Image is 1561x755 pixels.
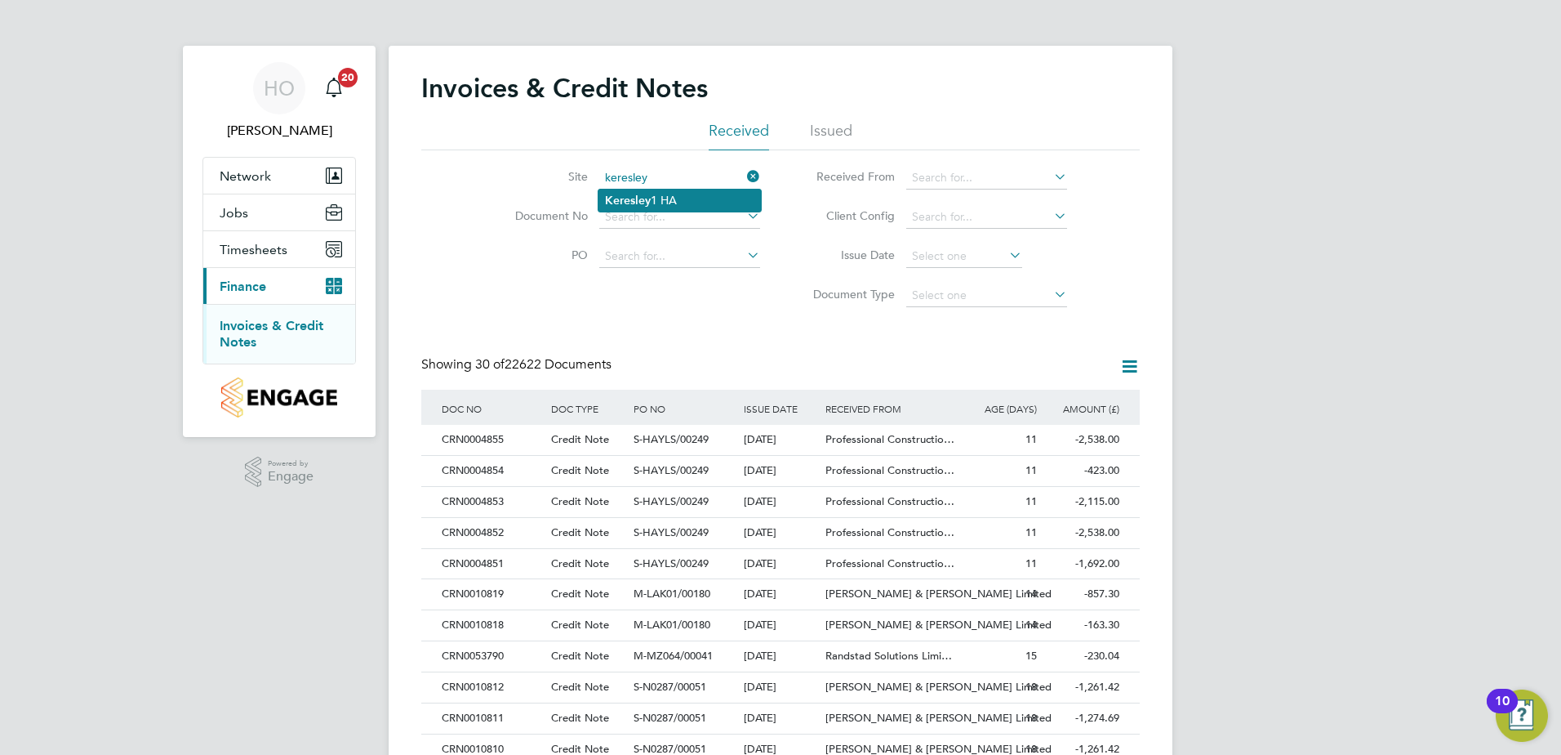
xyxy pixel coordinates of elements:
span: 11 [1025,556,1037,570]
div: [DATE] [740,704,822,734]
span: 11 [1025,494,1037,508]
button: Open Resource Center, 10 new notifications [1496,690,1548,742]
li: Issued [810,121,852,150]
a: HO[PERSON_NAME] [202,62,356,141]
div: [DATE] [740,518,822,548]
label: PO [494,248,588,262]
div: -230.04 [1041,641,1123,672]
div: -423.00 [1041,456,1123,486]
span: S-HAYLS/00249 [634,494,709,508]
span: 18 [1025,711,1037,725]
button: Jobs [203,194,355,230]
div: CRN0053790 [438,641,547,672]
span: Network [220,168,271,184]
span: Credit Note [551,680,609,694]
div: DOC NO [438,390,547,427]
input: Search for... [906,167,1067,190]
input: Select one [906,284,1067,307]
li: 1 HA [598,190,761,212]
span: Powered by [268,457,314,471]
span: 22622 Documents [475,356,612,373]
span: Finance [220,279,266,294]
span: Credit Note [551,463,609,477]
span: [PERSON_NAME] & [PERSON_NAME] Limited [825,587,1052,601]
div: AGE (DAYS) [958,390,1041,427]
div: -1,261.42 [1041,672,1123,703]
span: M-LAK01/00180 [634,587,710,601]
div: -163.30 [1041,610,1123,641]
a: Powered byEngage [245,457,314,488]
span: 18 [1025,680,1037,694]
div: CRN0004855 [438,425,547,455]
span: Engage [268,470,314,484]
span: Credit Note [551,587,609,601]
div: AMOUNT (£) [1041,390,1123,427]
span: Timesheets [220,242,287,257]
div: [DATE] [740,641,822,672]
div: [DATE] [740,456,822,486]
span: Credit Note [551,525,609,539]
span: Professional Constructio… [825,432,954,446]
div: Finance [203,304,355,364]
h2: Invoices & Credit Notes [421,72,708,105]
span: [PERSON_NAME] & [PERSON_NAME] Limited [825,711,1052,725]
span: Randstad Solutions Limi… [825,649,952,663]
label: Document Type [801,287,895,302]
a: 20 [318,62,350,114]
span: M-LAK01/00180 [634,618,710,632]
div: [DATE] [740,610,822,641]
span: S-HAYLS/00249 [634,463,709,477]
span: S-HAYLS/00249 [634,556,709,570]
span: 30 of [475,356,505,373]
span: 11 [1025,463,1037,477]
div: -1,692.00 [1041,549,1123,579]
button: Finance [203,268,355,304]
input: Select one [906,245,1022,268]
button: Network [203,158,355,194]
div: 10 [1495,701,1510,722]
input: Search for... [599,245,760,268]
span: Credit Note [551,711,609,725]
div: PO NO [629,390,739,427]
div: [DATE] [740,549,822,579]
div: CRN0004851 [438,549,547,579]
img: countryside-properties-logo-retina.png [221,377,336,418]
div: CRN0010819 [438,579,547,610]
span: 11 [1025,525,1037,539]
div: RECEIVED FROM [821,390,958,427]
div: -2,538.00 [1041,518,1123,548]
a: Invoices & Credit Notes [220,318,323,350]
span: Jobs [220,205,248,221]
span: Professional Constructio… [825,525,954,539]
label: Received From [801,169,895,184]
div: CRN0010812 [438,672,547,703]
label: Client Config [801,208,895,223]
div: CRN0010811 [438,704,547,734]
span: [PERSON_NAME] & [PERSON_NAME] Limited [825,680,1052,694]
input: Search for... [906,206,1067,229]
span: Professional Constructio… [825,556,954,570]
label: Issue Date [801,248,895,262]
div: CRN0004852 [438,518,547,548]
div: [DATE] [740,672,822,703]
div: CRN0004853 [438,487,547,517]
span: Credit Note [551,649,609,663]
span: Harry Owen [202,121,356,141]
span: S-N0287/00051 [634,680,706,694]
span: Professional Constructio… [825,463,954,477]
span: S-HAYLS/00249 [634,432,709,446]
span: S-N0287/00051 [634,711,706,725]
b: Keresley [605,194,651,208]
div: Showing [421,356,615,373]
nav: Main navigation [183,46,376,437]
div: ISSUE DATE [740,390,822,427]
span: S-HAYLS/00249 [634,525,709,539]
label: Site [494,169,588,184]
input: Search for... [599,167,760,190]
span: Credit Note [551,494,609,508]
div: CRN0010818 [438,610,547,641]
div: -857.30 [1041,579,1123,610]
span: 20 [338,68,358,87]
div: [DATE] [740,579,822,610]
span: Credit Note [551,556,609,570]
